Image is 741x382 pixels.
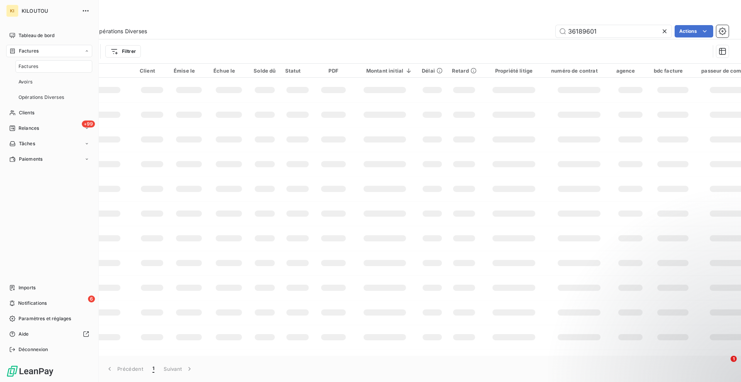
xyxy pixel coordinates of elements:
[675,25,713,37] button: Actions
[19,156,42,163] span: Paiements
[152,365,154,373] span: 1
[19,32,54,39] span: Tableau de bord
[174,68,204,74] div: Émise le
[101,361,148,377] button: Précédent
[254,68,276,74] div: Solde dû
[18,300,47,307] span: Notifications
[19,315,71,322] span: Paramètres et réglages
[148,361,159,377] button: 1
[19,284,36,291] span: Imports
[616,68,645,74] div: agence
[213,68,244,74] div: Échue le
[587,307,741,361] iframe: Intercom notifications message
[715,356,733,374] iframe: Intercom live chat
[357,68,413,74] div: Montant initial
[556,25,672,37] input: Rechercher
[6,365,54,377] img: Logo LeanPay
[452,68,477,74] div: Retard
[19,94,64,101] span: Opérations Diverses
[140,68,164,74] div: Client
[19,78,32,85] span: Avoirs
[422,68,443,74] div: Délai
[88,295,95,302] span: 6
[731,356,737,362] span: 1
[6,5,19,17] div: KI
[551,68,607,74] div: numéro de contrat
[19,140,35,147] span: Tâches
[19,346,48,353] span: Déconnexion
[159,361,198,377] button: Suivant
[319,68,347,74] div: PDF
[22,8,77,14] span: KILOUTOU
[19,331,29,338] span: Aide
[19,48,39,54] span: Factures
[105,45,141,58] button: Filtrer
[285,68,310,74] div: Statut
[19,63,38,70] span: Factures
[654,68,692,74] div: bdc facture
[19,109,34,116] span: Clients
[82,121,95,127] span: +99
[19,125,39,132] span: Relances
[486,68,542,74] div: Propriété litige
[95,27,147,35] span: Opérations Diverses
[6,328,92,340] a: Aide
